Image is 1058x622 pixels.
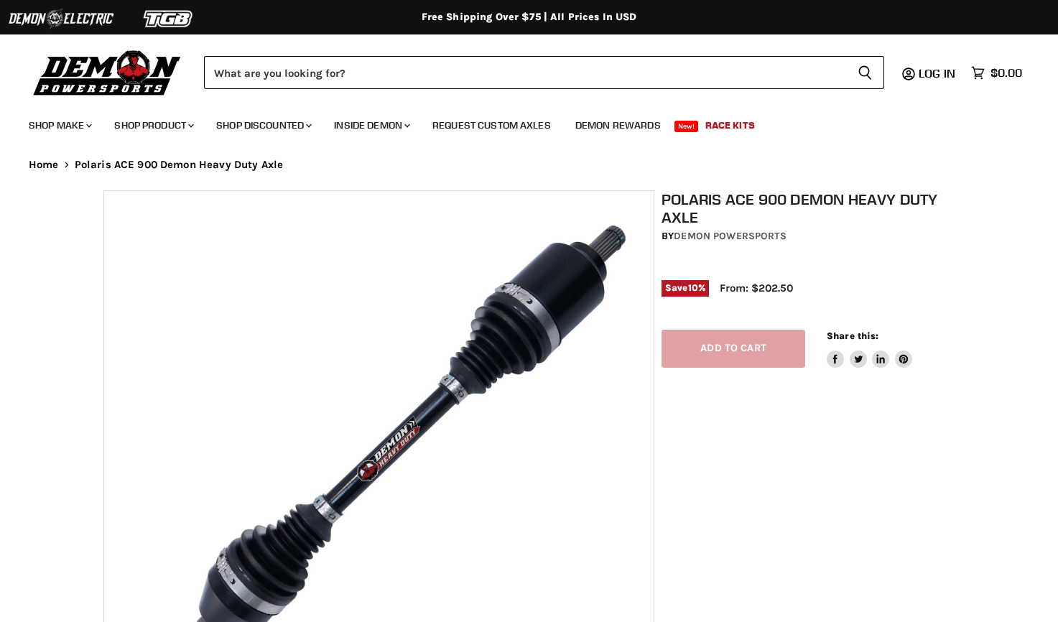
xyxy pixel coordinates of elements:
[103,111,203,140] a: Shop Product
[29,47,186,98] img: Demon Powersports
[912,67,964,80] a: Log in
[204,56,884,89] form: Product
[18,111,101,140] a: Shop Make
[662,280,709,296] span: Save %
[323,111,419,140] a: Inside Demon
[846,56,884,89] button: Search
[720,282,793,294] span: From: $202.50
[662,190,962,226] h1: Polaris ACE 900 Demon Heavy Duty Axle
[422,111,562,140] a: Request Custom Axles
[674,230,786,242] a: Demon Powersports
[919,66,955,80] span: Log in
[204,56,846,89] input: Search
[75,159,284,171] span: Polaris ACE 900 Demon Heavy Duty Axle
[662,228,962,244] div: by
[990,66,1022,80] span: $0.00
[29,159,59,171] a: Home
[18,105,1018,140] ul: Main menu
[115,5,223,32] img: TGB Logo 2
[827,330,912,368] aside: Share this:
[964,62,1029,83] a: $0.00
[827,330,878,341] span: Share this:
[205,111,320,140] a: Shop Discounted
[674,121,699,132] span: New!
[688,282,698,293] span: 10
[695,111,766,140] a: Race Kits
[7,5,115,32] img: Demon Electric Logo 2
[565,111,672,140] a: Demon Rewards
